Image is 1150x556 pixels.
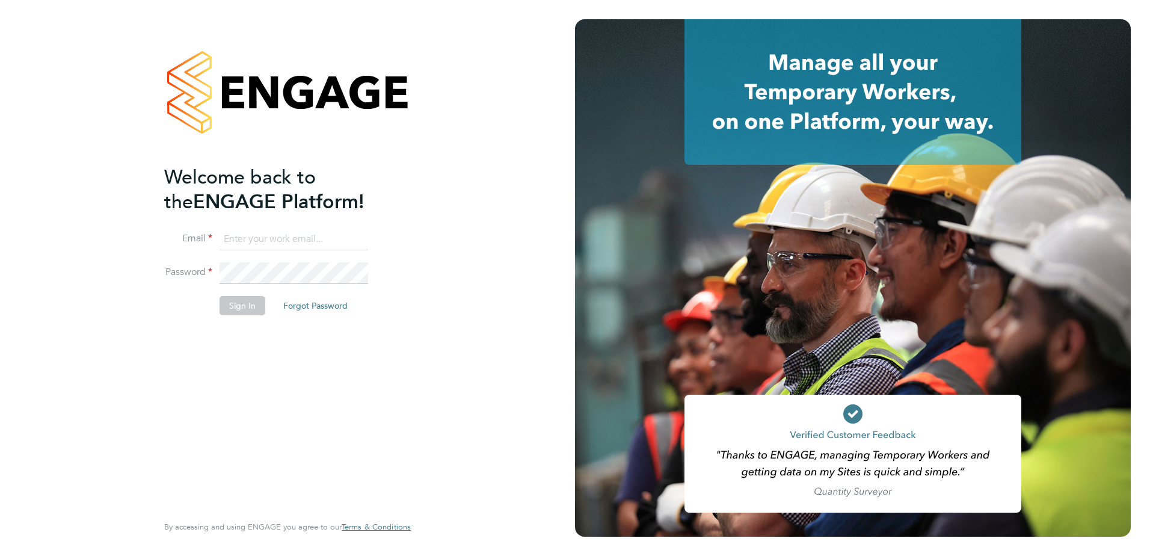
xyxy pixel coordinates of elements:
[164,522,411,532] span: By accessing and using ENGAGE you agree to our
[342,522,411,532] a: Terms & Conditions
[164,165,316,214] span: Welcome back to the
[164,266,212,279] label: Password
[164,165,399,214] h2: ENGAGE Platform!
[164,232,212,245] label: Email
[220,296,265,315] button: Sign In
[220,229,368,250] input: Enter your work email...
[274,296,357,315] button: Forgot Password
